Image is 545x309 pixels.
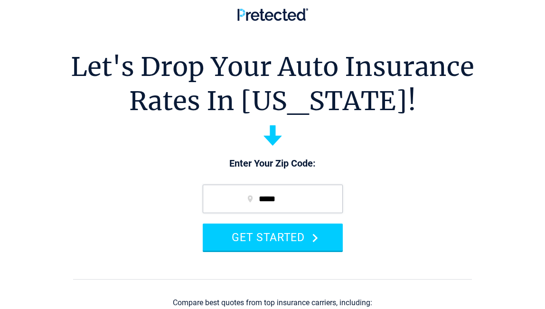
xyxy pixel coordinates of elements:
[193,157,352,170] p: Enter Your Zip Code:
[237,8,308,21] img: Pretected Logo
[173,299,372,307] div: Compare best quotes from top insurance carriers, including:
[71,50,474,118] h1: Let's Drop Your Auto Insurance Rates In [US_STATE]!
[203,185,343,213] input: zip code
[203,224,343,251] button: GET STARTED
